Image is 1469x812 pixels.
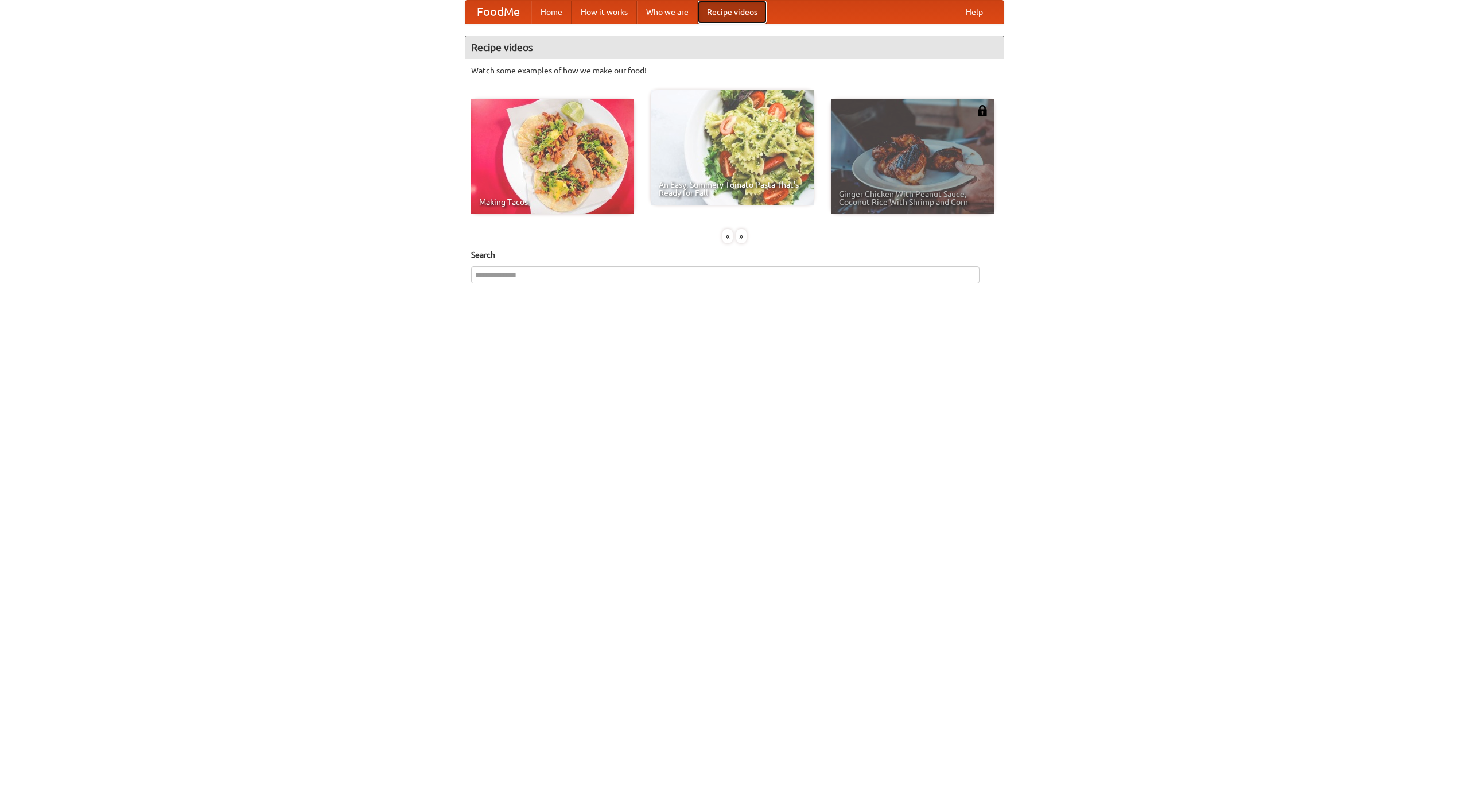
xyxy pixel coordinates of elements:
div: » [736,229,747,243]
a: FoodMe [465,1,531,24]
h5: Search [471,249,998,261]
a: Recipe videos [698,1,767,24]
p: Watch some examples of how we make our food! [471,65,998,76]
a: Making Tacos [471,99,634,214]
a: How it works [572,1,637,24]
span: An Easy, Summery Tomato Pasta That's Ready for Fall [659,181,806,197]
img: 483408.png [977,105,988,116]
a: Home [531,1,572,24]
span: Making Tacos [479,198,626,206]
a: Help [957,1,992,24]
h4: Recipe videos [465,36,1004,59]
a: An Easy, Summery Tomato Pasta That's Ready for Fall [651,90,814,205]
a: Who we are [637,1,698,24]
div: « [722,229,733,243]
